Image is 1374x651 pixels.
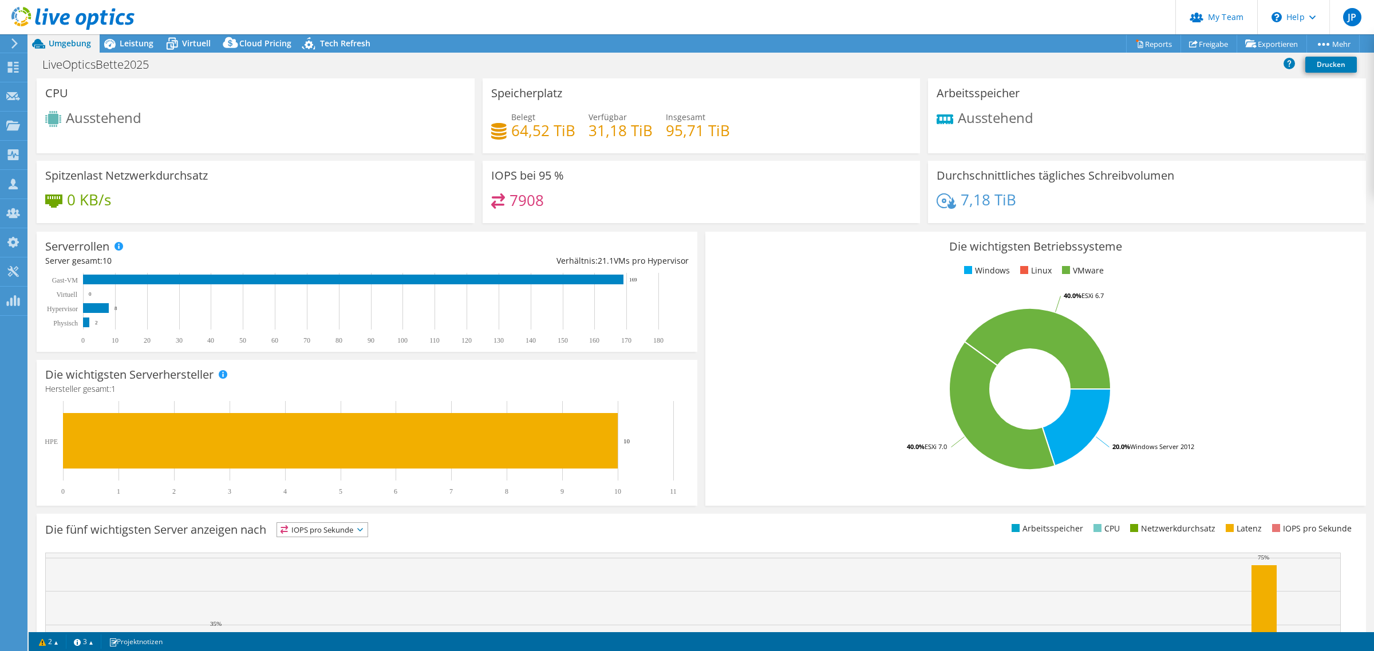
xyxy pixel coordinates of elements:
[117,487,120,495] text: 1
[558,336,568,344] text: 150
[144,336,151,344] text: 20
[1258,554,1269,561] text: 75%
[589,112,627,122] span: Verfügbar
[491,169,564,182] h3: IOPS bei 95 %
[320,38,370,49] span: Tech Refresh
[493,336,504,344] text: 130
[1112,442,1130,451] tspan: 20.0%
[666,112,705,122] span: Insgesamt
[53,319,78,327] text: Physisch
[505,487,508,495] text: 8
[510,194,544,207] h4: 7908
[101,634,171,649] a: Projektnotizen
[461,336,472,344] text: 120
[1064,291,1081,300] tspan: 40.0%
[45,383,689,395] h4: Hersteller gesamt:
[335,336,342,344] text: 80
[49,38,91,49] span: Umgebung
[172,487,176,495] text: 2
[598,255,614,266] span: 21.1
[1081,291,1104,300] tspan: ESXi 6.7
[45,438,58,446] text: HPE
[228,487,231,495] text: 3
[120,38,153,49] span: Leistung
[1091,522,1120,535] li: CPU
[277,523,368,537] span: IOPS pro Sekunde
[210,620,222,627] text: 35%
[429,336,440,344] text: 110
[61,487,65,495] text: 0
[937,169,1174,182] h3: Durchschnittliches tägliches Schreibvolumen
[1009,522,1083,535] li: Arbeitsspeicher
[560,487,564,495] text: 9
[961,193,1016,206] h4: 7,18 TiB
[925,442,947,451] tspan: ESXi 7.0
[182,38,211,49] span: Virtuell
[271,336,278,344] text: 60
[114,305,117,311] text: 8
[1059,264,1104,277] li: VMware
[52,276,78,284] text: Gast-VM
[958,108,1033,127] span: Ausstehend
[283,487,287,495] text: 4
[614,487,621,495] text: 10
[45,368,214,381] h3: Die wichtigsten Serverhersteller
[1223,522,1262,535] li: Latenz
[239,38,291,49] span: Cloud Pricing
[239,336,246,344] text: 50
[907,442,925,451] tspan: 40.0%
[66,634,101,649] a: 3
[1017,264,1052,277] li: Linux
[1180,35,1237,53] a: Freigabe
[45,87,68,100] h3: CPU
[629,277,637,283] text: 169
[1130,442,1194,451] tspan: Windows Server 2012
[47,305,78,313] text: Hypervisor
[666,124,730,137] h4: 95,71 TiB
[112,336,119,344] text: 10
[937,87,1020,100] h3: Arbeitsspeicher
[1237,35,1307,53] a: Exportieren
[961,264,1010,277] li: Windows
[89,291,92,297] text: 0
[66,108,141,127] span: Ausstehend
[526,336,536,344] text: 140
[623,438,630,444] text: 10
[1127,522,1215,535] li: Netzwerkdurchsatz
[367,255,689,267] div: Verhältnis: VMs pro Hypervisor
[1343,8,1361,26] span: JP
[37,58,167,71] h1: LiveOpticsBette2025
[45,169,208,182] h3: Spitzenlast Netzwerkdurchsatz
[67,193,111,206] h4: 0 KB/s
[102,255,112,266] span: 10
[491,87,562,100] h3: Speicherplatz
[81,336,85,344] text: 0
[45,255,367,267] div: Server gesamt:
[176,336,183,344] text: 30
[589,336,599,344] text: 160
[511,124,575,137] h4: 64,52 TiB
[1306,35,1360,53] a: Mehr
[670,487,677,495] text: 11
[95,320,98,325] text: 2
[111,383,116,394] span: 1
[449,487,453,495] text: 7
[207,336,214,344] text: 40
[621,336,631,344] text: 170
[397,336,408,344] text: 100
[714,240,1357,253] h3: Die wichtigsten Betriebssysteme
[368,336,374,344] text: 90
[56,291,77,299] text: Virtuell
[1272,12,1282,22] svg: \n
[1269,522,1352,535] li: IOPS pro Sekunde
[653,336,664,344] text: 180
[511,112,535,122] span: Belegt
[303,336,310,344] text: 70
[394,487,397,495] text: 6
[1305,57,1357,73] a: Drucken
[589,124,653,137] h4: 31,18 TiB
[45,240,109,253] h3: Serverrollen
[31,634,66,649] a: 2
[1126,35,1181,53] a: Reports
[339,487,342,495] text: 5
